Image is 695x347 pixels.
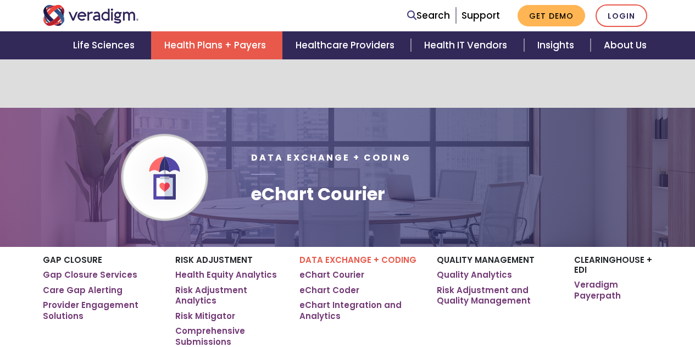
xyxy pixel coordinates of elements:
[518,5,585,26] a: Get Demo
[251,184,411,205] h1: eChart Courier
[299,269,364,280] a: eChart Courier
[43,5,139,26] img: Veradigm logo
[596,4,647,27] a: Login
[299,285,359,296] a: eChart Coder
[43,300,159,321] a: Provider Engagement Solutions
[591,31,660,59] a: About Us
[175,311,235,322] a: Risk Mitigator
[60,31,151,59] a: Life Sciences
[43,269,137,280] a: Gap Closure Services
[151,31,282,59] a: Health Plans + Payers
[175,285,283,306] a: Risk Adjustment Analytics
[175,269,277,280] a: Health Equity Analytics
[437,269,512,280] a: Quality Analytics
[407,8,450,23] a: Search
[462,9,500,22] a: Support
[437,285,558,306] a: Risk Adjustment and Quality Management
[43,285,123,296] a: Care Gap Alerting
[251,151,411,164] span: Data Exchange + Coding
[282,31,411,59] a: Healthcare Providers
[175,326,283,347] a: Comprehensive Submissions
[411,31,524,59] a: Health IT Vendors
[524,31,591,59] a: Insights
[574,279,652,301] a: Veradigm Payerpath
[299,300,420,321] a: eChart Integration and Analytics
